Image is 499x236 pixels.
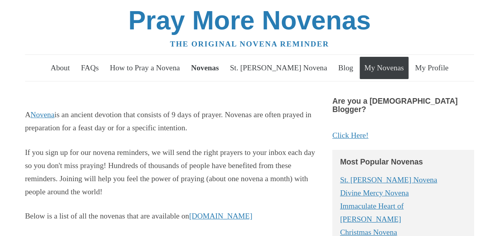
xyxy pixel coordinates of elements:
a: Novena [31,110,54,119]
p: If you sign up for our novena reminders, we will send the right prayers to your inbox each day so... [25,146,320,199]
a: St. [PERSON_NAME] Novena [225,57,332,79]
h4: Are you a [DEMOGRAPHIC_DATA] Blogger? [332,97,474,114]
a: The original novena reminder [170,40,329,48]
a: My Profile [410,57,453,79]
a: Novenas [187,57,223,79]
a: How to Pray a Novena [105,57,185,79]
a: St. [PERSON_NAME] Novena [340,176,437,184]
a: My Novenas [360,57,408,79]
a: Blog [333,57,358,79]
p: A is an ancient devotion that consists of 9 days of prayer. Novenas are often prayed in preparati... [25,108,320,135]
a: Divine Mercy Novena [340,189,408,197]
a: Click Here! [332,129,474,142]
a: Immaculate Heart of [PERSON_NAME] [340,202,403,223]
p: Below is a list of all the novenas that are available on [25,210,320,223]
h4: Most Popular Novenas [340,158,466,166]
a: Pray More Novenas [128,6,371,35]
a: About [46,57,75,79]
a: FAQs [76,57,103,79]
a: [DOMAIN_NAME] [189,212,252,220]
